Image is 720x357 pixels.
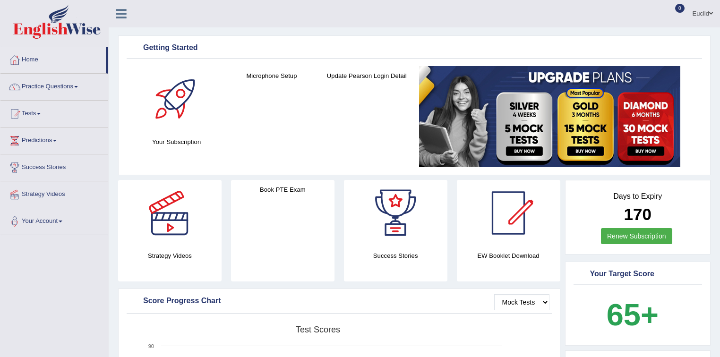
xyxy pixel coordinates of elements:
[0,127,108,151] a: Predictions
[0,181,108,205] a: Strategy Videos
[457,251,560,261] h4: EW Booklet Download
[607,297,659,332] b: 65+
[134,137,219,147] h4: Your Subscription
[344,251,447,261] h4: Success Stories
[675,4,685,13] span: 0
[0,101,108,124] a: Tests
[296,325,340,334] tspan: Test scores
[601,228,672,244] a: Renew Subscription
[129,41,700,55] div: Getting Started
[0,47,106,70] a: Home
[624,205,651,223] b: 170
[576,267,700,281] div: Your Target Score
[118,251,222,261] h4: Strategy Videos
[0,74,108,97] a: Practice Questions
[229,71,314,81] h4: Microphone Setup
[231,185,334,195] h4: Book PTE Exam
[0,208,108,232] a: Your Account
[576,192,700,201] h4: Days to Expiry
[129,294,549,308] div: Score Progress Chart
[324,71,410,81] h4: Update Pearson Login Detail
[148,343,154,349] text: 90
[419,66,680,167] img: small5.jpg
[0,154,108,178] a: Success Stories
